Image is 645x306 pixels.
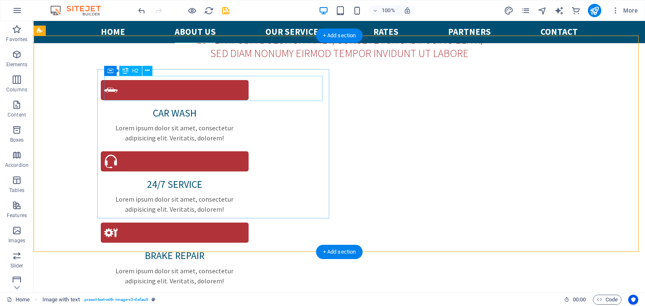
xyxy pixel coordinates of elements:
div: + Add section [316,245,363,259]
p: Images [8,237,26,244]
button: publish [588,4,601,17]
button: Code [593,295,621,305]
button: text_generator [554,5,564,16]
span: More [611,6,638,15]
p: Boxes [10,137,24,143]
h6: Session time [564,295,586,305]
i: AI Writer [554,6,564,16]
p: Features [7,212,27,219]
p: Tables [9,187,24,194]
h6: 100% [382,5,395,16]
i: Publish [590,6,599,16]
span: 00 00 [573,295,586,305]
i: Navigator [537,6,547,16]
p: Elements [6,61,28,68]
span: Code [597,295,618,305]
img: Editor Logo [48,5,111,16]
span: H2 [132,68,138,73]
p: Columns [6,86,27,93]
i: Save (Ctrl+S) [221,6,231,16]
i: Undo: Change text (Ctrl+Z) [137,6,147,16]
span: : [579,296,580,303]
span: Click to select. Double-click to edit [42,295,80,305]
nav: breadcrumb [42,295,156,305]
button: reload [204,5,214,16]
p: Favorites [6,36,27,43]
p: Content [8,112,26,118]
i: This element is a customizable preset [152,297,155,302]
a: Home [7,295,30,305]
i: Design (Ctrl+Alt+Y) [504,6,514,16]
button: Usercentrics [628,295,638,305]
button: design [504,5,514,16]
p: Slider [10,262,24,269]
button: commerce [571,5,581,16]
p: Accordion [5,162,29,169]
button: More [608,4,641,17]
i: Pages (Ctrl+Alt+S) [521,6,530,16]
button: 100% [369,5,399,16]
i: Commerce [571,6,581,16]
button: save [220,5,231,16]
button: pages [521,5,531,16]
button: navigator [537,5,548,16]
i: Reload page [204,6,214,16]
div: + Add section [316,29,363,43]
span: . preset-text-with-image-v3-default [83,295,148,305]
button: undo [136,5,147,16]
